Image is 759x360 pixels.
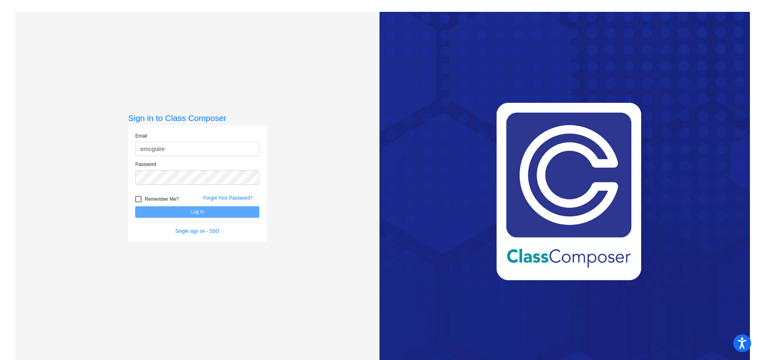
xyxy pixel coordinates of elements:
h3: Sign in to Class Composer [128,113,266,123]
button: Log In [135,206,259,218]
span: Remember Me? [145,194,179,204]
a: Single sign on - SSO [176,228,219,234]
label: Password [135,161,156,168]
label: Email [135,132,147,139]
a: Forgot Your Password? [203,195,253,201]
